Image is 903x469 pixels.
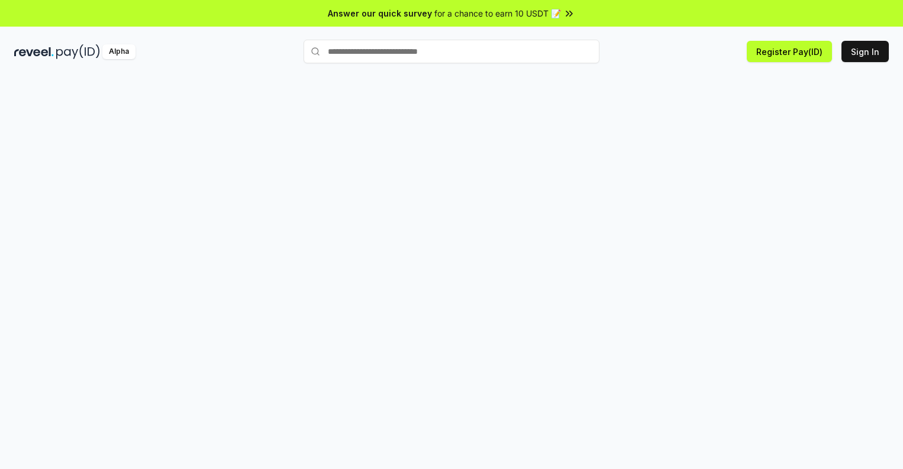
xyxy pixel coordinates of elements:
[747,41,832,62] button: Register Pay(ID)
[434,7,561,20] span: for a chance to earn 10 USDT 📝
[56,44,100,59] img: pay_id
[14,44,54,59] img: reveel_dark
[841,41,889,62] button: Sign In
[328,7,432,20] span: Answer our quick survey
[102,44,136,59] div: Alpha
